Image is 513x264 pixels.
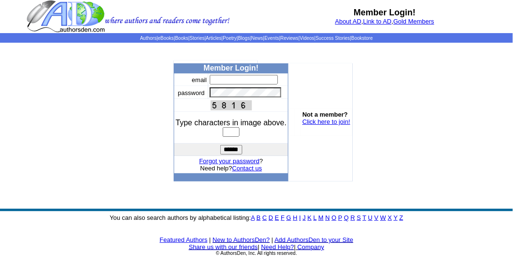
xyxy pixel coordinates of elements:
[294,243,324,251] font: |
[303,214,306,221] a: J
[308,214,312,221] a: K
[368,214,372,221] a: U
[363,214,367,221] a: T
[261,243,294,251] a: Need Help?
[275,214,279,221] a: E
[286,214,291,221] a: G
[178,89,205,96] font: password
[199,157,263,165] font: ?
[216,251,297,256] font: © AuthorsDen, Inc. All rights reserved.
[192,76,207,84] font: email
[354,8,416,17] b: Member Login!
[200,165,262,172] font: Need help?
[280,36,298,41] a: Reviews
[209,236,211,243] font: |
[213,236,270,243] a: New to AuthorsDen?
[357,214,361,221] a: S
[251,214,255,221] a: A
[302,111,348,118] b: Not a member?
[298,243,324,251] a: Company
[158,36,174,41] a: eBooks
[302,118,350,125] a: Click here to join!
[274,236,353,243] a: Add AuthorsDen to your Site
[232,165,262,172] a: Contact us
[257,214,261,221] a: B
[338,214,342,221] a: P
[264,36,279,41] a: Events
[394,214,397,221] a: Y
[399,214,403,221] a: Z
[299,214,301,221] a: I
[351,214,355,221] a: R
[293,214,298,221] a: H
[335,18,434,25] font: , ,
[140,36,373,41] span: | | | | | | | | | | | |
[380,214,386,221] a: W
[262,214,267,221] a: C
[238,36,250,41] a: Blogs
[388,214,392,221] a: X
[189,243,258,251] a: Share us with our friends
[176,119,286,127] font: Type characters in image above.
[325,214,330,221] a: N
[199,157,260,165] a: Forgot your password
[351,36,373,41] a: Bookstore
[110,214,404,221] font: You can also search authors by alphabetical listing:
[140,36,156,41] a: Authors
[211,100,252,110] img: This Is CAPTCHA Image
[223,36,237,41] a: Poetry
[251,36,263,41] a: News
[175,36,189,41] a: Books
[374,214,379,221] a: V
[319,214,324,221] a: M
[332,214,336,221] a: O
[344,214,349,221] a: Q
[269,214,273,221] a: D
[258,243,259,251] font: |
[335,18,361,25] a: About AD
[300,36,314,41] a: Videos
[190,36,204,41] a: Stories
[316,36,350,41] a: Success Stories
[272,236,273,243] font: |
[394,18,434,25] a: Gold Members
[313,214,317,221] a: L
[160,236,208,243] a: Featured Authors
[363,18,392,25] a: Link to AD
[206,36,222,41] a: Articles
[281,214,285,221] a: F
[203,64,259,72] b: Member Login!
